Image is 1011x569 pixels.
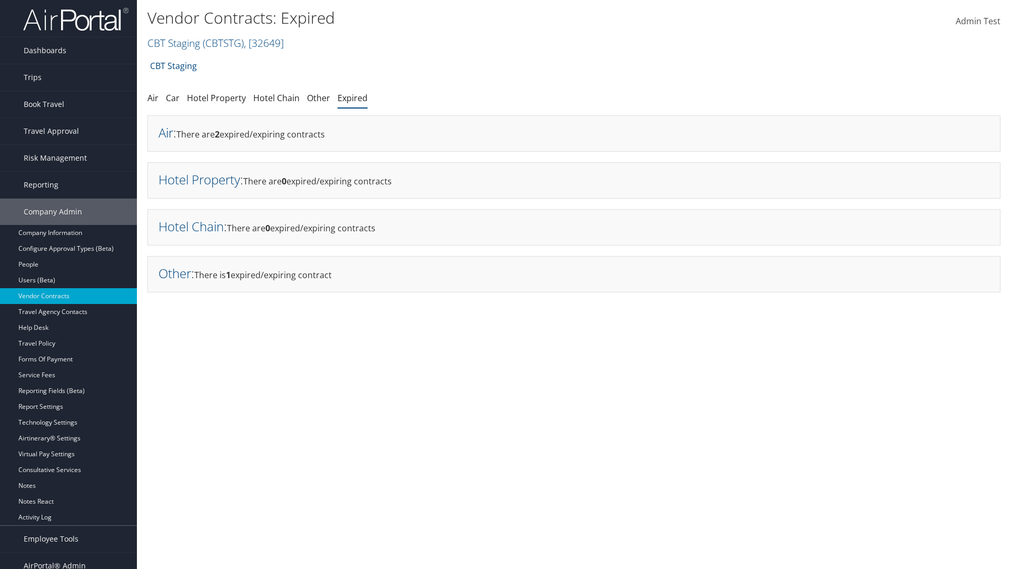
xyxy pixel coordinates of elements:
[158,124,173,141] a: Air
[24,145,87,171] span: Risk Management
[244,36,284,50] span: , [ 32649 ]
[265,222,270,234] strong: 0
[307,92,330,104] a: Other
[147,92,158,104] a: Air
[203,36,244,50] span: ( CBTSTG )
[158,171,243,188] h2: :
[338,92,368,104] a: Expired
[24,526,78,552] span: Employee Tools
[158,124,176,141] h2: :
[24,172,58,198] span: Reporting
[150,55,197,76] a: CBT Staging
[158,171,240,188] a: Hotel Property
[158,218,224,235] a: Hotel Chain
[24,118,79,144] span: Travel Approval
[24,91,64,117] span: Book Travel
[282,175,286,187] strong: 0
[24,37,66,64] span: Dashboards
[166,92,180,104] a: Car
[215,129,220,140] strong: 2
[147,7,716,29] h1: Vendor Contracts: Expired
[956,5,1000,38] a: Admin Test
[158,264,194,282] h2: :
[24,199,82,225] span: Company Admin
[187,92,246,104] a: Hotel Property
[147,162,1000,199] div: There are expired/expiring contracts
[956,15,1000,27] span: Admin Test
[147,256,1000,292] div: There is expired/expiring contract
[147,36,284,50] a: CBT Staging
[226,269,231,281] strong: 1
[147,209,1000,246] div: There are expired/expiring contracts
[158,264,191,282] a: Other
[253,92,300,104] a: Hotel Chain
[23,7,128,32] img: airportal-logo.png
[147,115,1000,152] div: There are expired/expiring contracts
[158,218,227,235] h2: :
[24,64,42,91] span: Trips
